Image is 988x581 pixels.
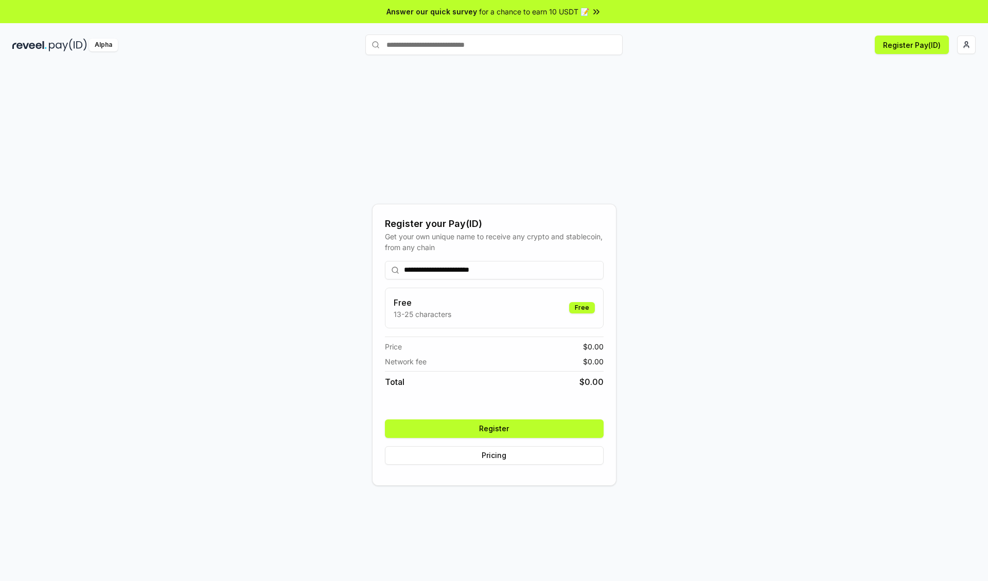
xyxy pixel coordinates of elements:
[385,446,604,465] button: Pricing
[49,39,87,51] img: pay_id
[385,341,402,352] span: Price
[569,302,595,313] div: Free
[385,419,604,438] button: Register
[583,356,604,367] span: $ 0.00
[385,231,604,253] div: Get your own unique name to receive any crypto and stablecoin, from any chain
[89,39,118,51] div: Alpha
[579,376,604,388] span: $ 0.00
[385,376,404,388] span: Total
[583,341,604,352] span: $ 0.00
[385,356,427,367] span: Network fee
[12,39,47,51] img: reveel_dark
[875,36,949,54] button: Register Pay(ID)
[479,6,589,17] span: for a chance to earn 10 USDT 📝
[386,6,477,17] span: Answer our quick survey
[394,309,451,320] p: 13-25 characters
[394,296,451,309] h3: Free
[385,217,604,231] div: Register your Pay(ID)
